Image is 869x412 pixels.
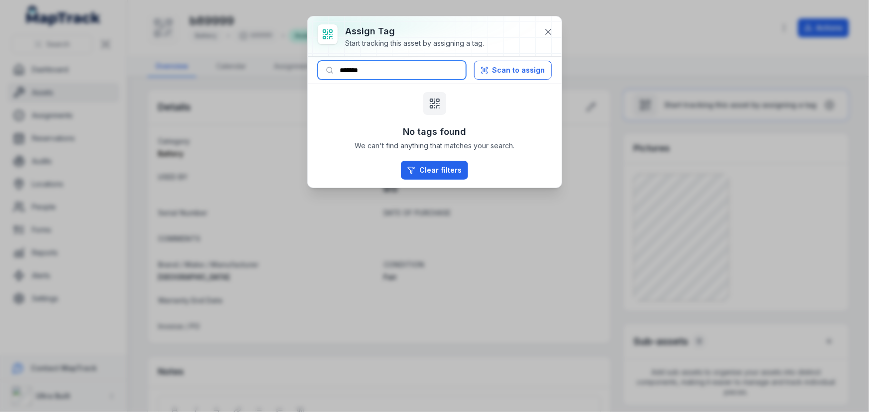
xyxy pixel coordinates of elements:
button: Scan to assign [474,61,552,80]
span: We can't find anything that matches your search. [355,141,514,151]
h3: No tags found [403,125,466,139]
h3: Assign tag [346,24,485,38]
div: Start tracking this asset by assigning a tag. [346,38,485,48]
button: Clear filters [401,161,468,180]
